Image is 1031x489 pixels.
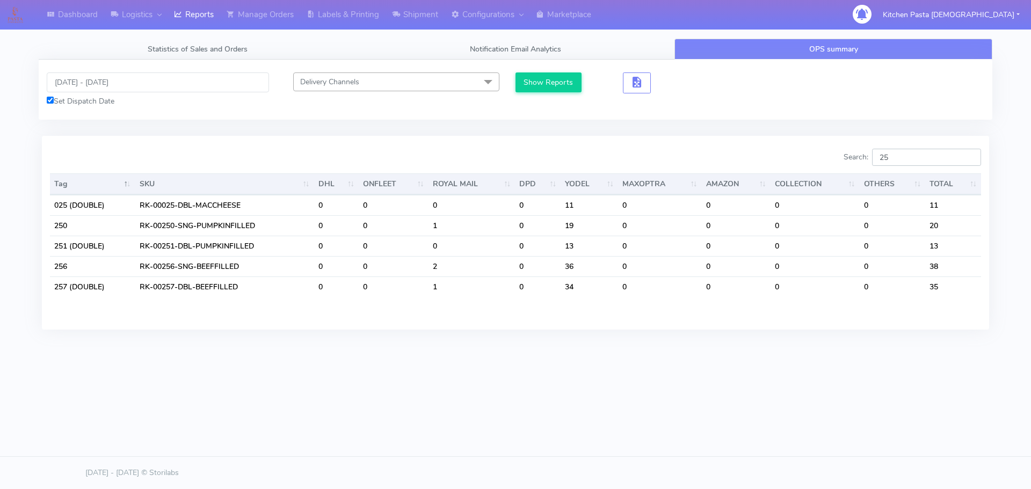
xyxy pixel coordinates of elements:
span: Notification Email Analytics [470,44,561,54]
td: 0 [860,215,926,236]
span: OPS summary [809,44,858,54]
td: 0 [314,276,359,297]
td: 0 [618,276,702,297]
td: 0 [359,236,429,256]
th: ROYAL MAIL : activate to sort column ascending [429,173,515,195]
td: 0 [429,236,515,256]
td: RK-00250-SNG-PUMPKINFILLED [135,215,314,236]
th: OTHERS : activate to sort column ascending [860,173,926,195]
td: 0 [771,195,860,215]
td: 0 [618,195,702,215]
td: 11 [561,195,618,215]
td: 0 [771,256,860,276]
td: 0 [860,276,926,297]
td: 0 [359,195,429,215]
td: 2 [429,256,515,276]
td: 0 [702,215,771,236]
td: 0 [515,195,561,215]
td: 0 [359,215,429,236]
th: SKU: activate to sort column ascending [135,173,314,195]
td: 256 [50,256,135,276]
td: RK-00256-SNG-BEEFFILLED [135,256,314,276]
td: 0 [314,195,359,215]
td: RK-00251-DBL-PUMPKINFILLED [135,236,314,256]
input: Search: [872,149,981,166]
td: 0 [860,195,926,215]
td: 0 [359,276,429,297]
th: COLLECTION : activate to sort column ascending [771,173,860,195]
td: 0 [860,256,926,276]
td: 251 (DOUBLE) [50,236,135,256]
td: 0 [702,236,771,256]
td: 0 [618,256,702,276]
span: Delivery Channels [300,77,359,87]
button: Show Reports [515,72,582,92]
td: 0 [860,236,926,256]
td: 0 [702,256,771,276]
td: 0 [771,236,860,256]
td: 0 [771,215,860,236]
td: RK-00257-DBL-BEEFFILLED [135,276,314,297]
td: 257 (DOUBLE) [50,276,135,297]
td: 250 [50,215,135,236]
td: 025 (DOUBLE) [50,195,135,215]
div: Set Dispatch Date [47,96,269,107]
td: 0 [515,256,561,276]
td: 0 [515,215,561,236]
label: Search: [844,149,981,166]
td: 0 [618,236,702,256]
input: Pick the Daterange [47,72,269,92]
span: Statistics of Sales and Orders [148,44,248,54]
td: 0 [314,236,359,256]
td: 11 [925,195,981,215]
th: DHL : activate to sort column ascending [314,173,359,195]
td: 0 [314,215,359,236]
td: 35 [925,276,981,297]
td: 1 [429,276,515,297]
td: 13 [561,236,618,256]
th: TOTAL : activate to sort column ascending [925,173,981,195]
th: MAXOPTRA : activate to sort column ascending [618,173,702,195]
button: Kitchen Pasta [DEMOGRAPHIC_DATA] [875,4,1028,26]
th: YODEL : activate to sort column ascending [561,173,618,195]
th: Tag: activate to sort column descending [50,173,135,195]
td: 0 [314,256,359,276]
td: 0 [702,195,771,215]
td: 34 [561,276,618,297]
td: 13 [925,236,981,256]
td: 0 [359,256,429,276]
th: DPD : activate to sort column ascending [515,173,561,195]
td: 20 [925,215,981,236]
ul: Tabs [39,39,992,60]
td: 0 [702,276,771,297]
td: 1 [429,215,515,236]
td: RK-00025-DBL-MACCHEESE [135,195,314,215]
td: 0 [429,195,515,215]
th: ONFLEET : activate to sort column ascending [359,173,429,195]
td: 0 [515,236,561,256]
td: 0 [618,215,702,236]
td: 0 [771,276,860,297]
td: 0 [515,276,561,297]
td: 38 [925,256,981,276]
td: 36 [561,256,618,276]
th: AMAZON : activate to sort column ascending [702,173,771,195]
td: 19 [561,215,618,236]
